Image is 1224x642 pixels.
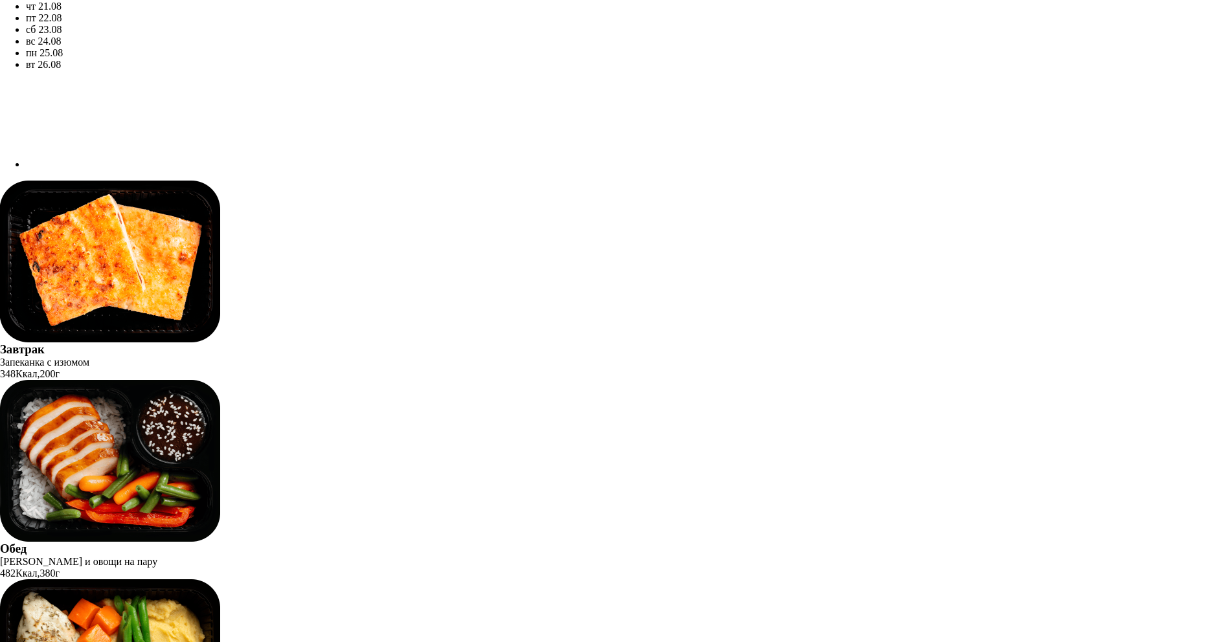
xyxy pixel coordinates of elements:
[16,568,40,579] span: Ккал,
[16,368,40,379] span: Ккал,
[26,24,62,35] span: сб 23.08
[55,368,60,379] span: г
[26,1,62,12] span: чт 21.08
[55,568,60,579] span: г
[26,36,62,47] span: вс 24.08
[26,59,61,70] span: вт 26.08
[26,12,62,23] span: пт 22.08
[26,47,63,58] span: пн 25.08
